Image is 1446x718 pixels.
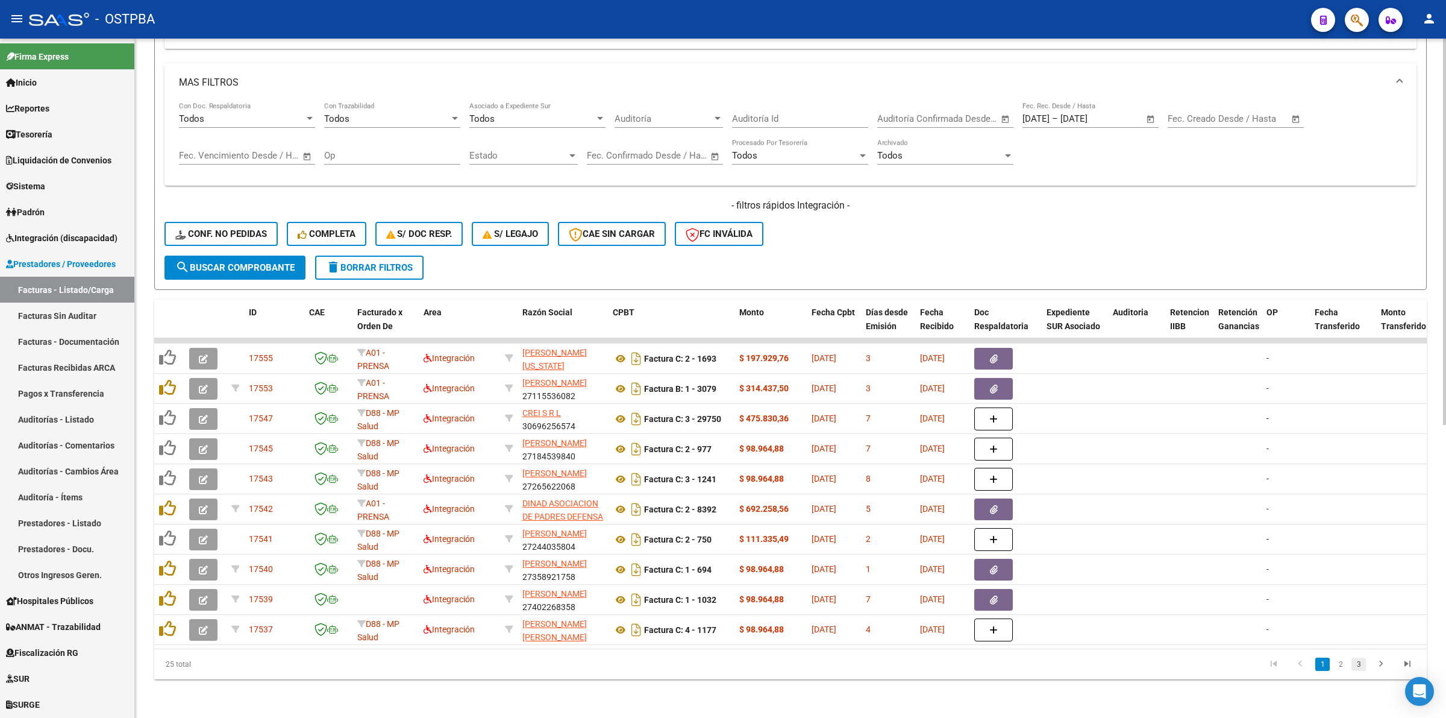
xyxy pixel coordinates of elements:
[686,228,753,239] span: FC Inválida
[807,300,861,353] datatable-header-cell: Fecha Cpbt
[866,594,871,604] span: 7
[357,408,399,432] span: D88 - MP Salud
[915,300,969,353] datatable-header-cell: Fecha Recibido
[1376,300,1442,353] datatable-header-cell: Monto Transferido
[608,300,734,353] datatable-header-cell: CPBT
[175,260,190,274] mat-icon: search
[861,300,915,353] datatable-header-cell: Días desde Emisión
[357,559,399,582] span: D88 - MP Salud
[866,383,871,393] span: 3
[249,594,273,604] span: 17539
[301,150,315,163] button: Open calendar
[352,300,419,353] datatable-header-cell: Facturado x Orden De
[734,300,807,353] datatable-header-cell: Monto
[974,307,1028,331] span: Doc Respaldatoria
[522,467,603,492] div: 27265622068
[6,154,111,167] span: Liquidación de Convenios
[1266,444,1269,453] span: -
[249,353,273,363] span: 17555
[1310,300,1376,353] datatable-header-cell: Fecha Transferido
[1266,504,1269,514] span: -
[357,378,389,402] span: A01 - PRENSA
[812,414,836,423] span: [DATE]
[357,307,402,331] span: Facturado x Orden De
[6,206,45,219] span: Padrón
[1266,474,1269,483] span: -
[424,444,475,453] span: Integración
[357,499,389,522] span: A01 - PRENSA
[6,76,37,89] span: Inicio
[1289,658,1312,671] a: go to previous page
[812,594,836,604] span: [DATE]
[522,559,587,568] span: [PERSON_NAME]
[866,504,871,514] span: 5
[628,530,644,549] i: Descargar documento
[522,529,587,538] span: [PERSON_NAME]
[1170,307,1209,331] span: Retencion IIBB
[739,383,789,393] strong: $ 314.437,50
[522,436,603,462] div: 27184539840
[920,625,945,634] span: [DATE]
[6,620,101,634] span: ANMAT - Trazabilidad
[472,222,549,246] button: S/ legajo
[315,256,424,280] button: Borrar Filtros
[1144,112,1158,126] button: Open calendar
[920,383,945,393] span: [DATE]
[522,406,603,432] div: 30696256574
[249,383,273,393] span: 17553
[1313,654,1332,675] li: page 1
[644,535,712,544] strong: Factura C: 2 - 750
[522,589,587,599] span: [PERSON_NAME]
[969,300,1042,353] datatable-header-cell: Doc Respaldatoria
[522,346,603,371] div: 27291707136
[522,557,603,582] div: 27358921758
[95,6,155,33] span: - OSTPBA
[1168,113,1216,124] input: Fecha inicio
[249,625,273,634] span: 17537
[164,199,1416,212] h4: - filtros rápidos Integración -
[812,564,836,574] span: [DATE]
[469,150,567,161] span: Estado
[522,617,603,643] div: 27307186328
[1266,564,1269,574] span: -
[866,307,908,331] span: Días desde Emisión
[1396,658,1419,671] a: go to last page
[1315,307,1360,331] span: Fecha Transferido
[644,414,721,424] strong: Factura C: 3 - 29750
[739,474,784,483] strong: $ 98.964,88
[6,50,69,63] span: Firma Express
[522,587,603,613] div: 27402268358
[1022,113,1050,124] input: Fecha inicio
[6,102,49,115] span: Reportes
[179,150,228,161] input: Fecha inicio
[1266,625,1269,634] span: -
[999,112,1013,126] button: Open calendar
[920,504,945,514] span: [DATE]
[179,113,204,124] span: Todos
[866,444,871,453] span: 7
[628,349,644,368] i: Descargar documento
[6,231,117,245] span: Integración (discapacidad)
[424,414,475,423] span: Integración
[249,474,273,483] span: 17543
[309,307,325,317] span: CAE
[1165,300,1213,353] datatable-header-cell: Retencion IIBB
[304,300,352,353] datatable-header-cell: CAE
[812,504,836,514] span: [DATE]
[1266,307,1278,317] span: OP
[644,474,716,484] strong: Factura C: 3 - 1241
[1108,300,1165,353] datatable-header-cell: Auditoria
[1052,113,1058,124] span: –
[424,564,475,574] span: Integración
[812,307,855,317] span: Fecha Cpbt
[522,619,587,643] span: [PERSON_NAME] [PERSON_NAME]
[1266,534,1269,544] span: -
[739,564,784,574] strong: $ 98.964,88
[1333,658,1348,671] a: 2
[739,353,789,363] strong: $ 197.929,76
[326,262,413,273] span: Borrar Filtros
[10,11,24,26] mat-icon: menu
[628,590,644,609] i: Descargar documento
[6,698,40,711] span: SURGE
[1350,654,1368,675] li: page 3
